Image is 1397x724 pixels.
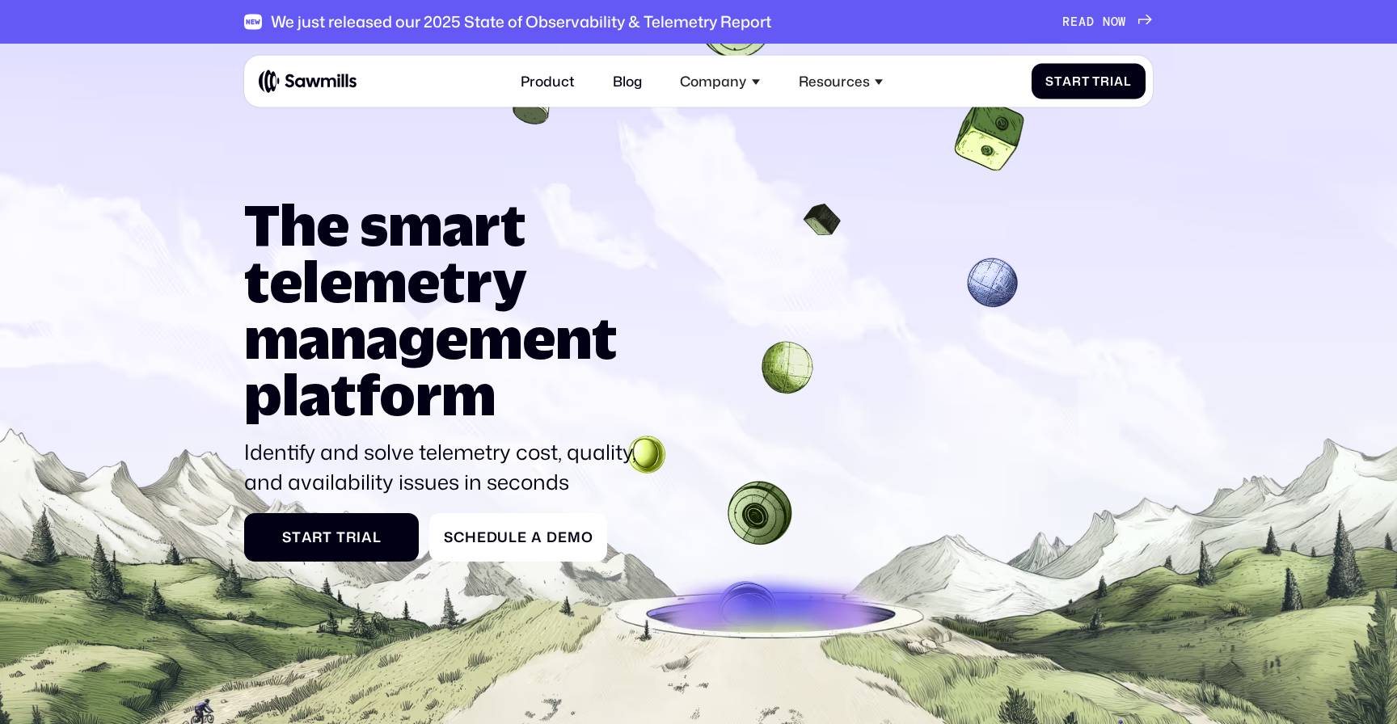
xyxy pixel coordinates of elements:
span: m [568,529,581,546]
span: r [346,529,357,546]
span: N [1103,15,1111,29]
span: c [454,529,465,546]
span: S [444,529,454,546]
span: S [1045,74,1054,89]
span: a [361,529,373,546]
span: D [547,529,558,546]
span: T [336,529,346,546]
h1: The smart telemetry management platform [244,196,649,422]
span: O [1111,15,1119,29]
span: T [1092,74,1100,89]
div: Company [669,62,770,100]
span: a [302,529,313,546]
span: e [558,529,568,546]
a: ScheduleaDemo [429,513,607,562]
span: a [1062,74,1072,89]
span: t [323,529,332,546]
a: StartTrial [1032,64,1146,99]
p: Identify and solve telemetry cost, quality, and availability issues in seconds [244,437,649,496]
span: R [1062,15,1070,29]
span: u [497,529,509,546]
span: h [465,529,477,546]
a: Product [510,62,585,100]
span: i [357,529,361,546]
a: READNOW [1062,15,1152,29]
span: l [1124,74,1132,89]
span: l [373,529,382,546]
span: t [1082,74,1090,89]
span: d [487,529,498,546]
span: r [1100,74,1110,89]
span: D [1087,15,1095,29]
span: e [517,529,527,546]
span: A [1078,15,1087,29]
a: Blog [602,62,652,100]
span: o [581,529,593,546]
span: i [1110,74,1114,89]
a: StartTrial [244,513,419,562]
span: r [312,529,323,546]
span: r [1072,74,1082,89]
span: t [292,529,302,546]
span: E [1070,15,1078,29]
div: Resources [788,62,894,100]
span: a [1114,74,1124,89]
span: S [282,529,292,546]
span: W [1118,15,1126,29]
div: We just released our 2025 State of Observability & Telemetry Report [271,12,771,31]
span: e [477,529,487,546]
div: Resources [799,73,870,90]
span: l [509,529,517,546]
div: Company [680,73,746,90]
span: a [531,529,542,546]
span: t [1054,74,1062,89]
